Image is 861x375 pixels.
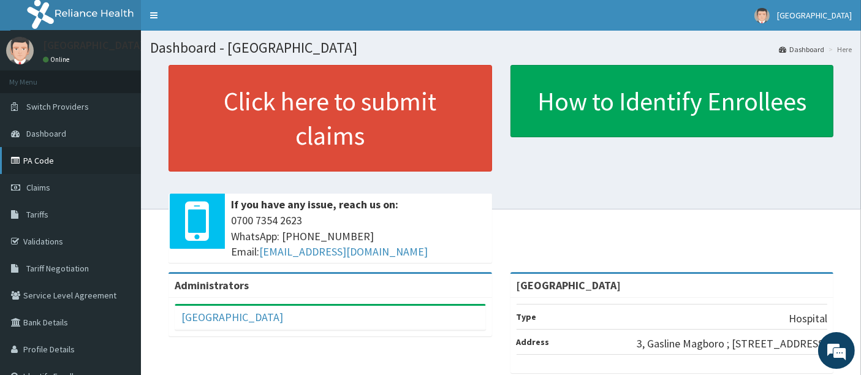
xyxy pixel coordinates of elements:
b: Type [517,311,537,322]
strong: [GEOGRAPHIC_DATA] [517,278,621,292]
a: Click here to submit claims [169,65,492,172]
b: Address [517,336,550,347]
b: If you have any issue, reach us on: [231,197,398,211]
p: Hospital [789,311,827,327]
div: Minimize live chat window [201,6,230,36]
span: Tariffs [26,209,48,220]
p: 3, Gasline Magboro ; [STREET_ADDRESS] [637,336,827,352]
span: Claims [26,182,50,193]
a: [EMAIL_ADDRESS][DOMAIN_NAME] [259,244,428,259]
a: Dashboard [779,44,824,55]
a: [GEOGRAPHIC_DATA] [181,310,283,324]
a: How to Identify Enrollees [510,65,834,137]
span: We're online! [71,110,169,234]
div: Chat with us now [64,69,206,85]
b: Administrators [175,278,249,292]
span: [GEOGRAPHIC_DATA] [777,10,852,21]
img: User Image [754,8,770,23]
span: Tariff Negotiation [26,263,89,274]
span: 0700 7354 2623 WhatsApp: [PHONE_NUMBER] Email: [231,213,486,260]
img: d_794563401_company_1708531726252_794563401 [23,61,50,92]
span: Switch Providers [26,101,89,112]
textarea: Type your message and hit 'Enter' [6,247,233,290]
h1: Dashboard - [GEOGRAPHIC_DATA] [150,40,852,56]
a: Online [43,55,72,64]
p: [GEOGRAPHIC_DATA] [43,40,144,51]
li: Here [825,44,852,55]
img: User Image [6,37,34,64]
span: Dashboard [26,128,66,139]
